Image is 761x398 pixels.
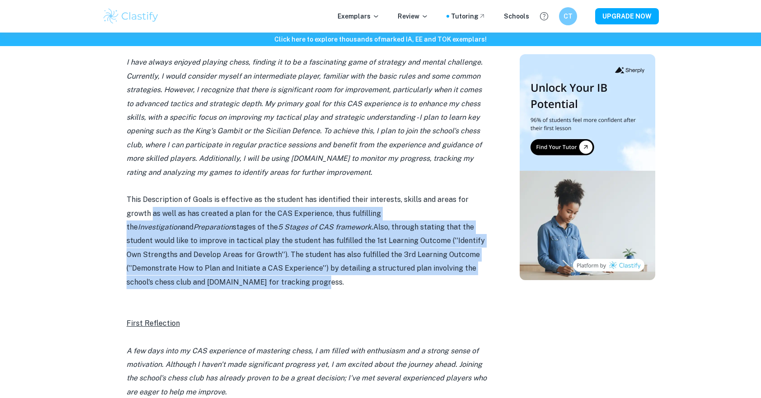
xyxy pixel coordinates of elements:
img: Thumbnail [520,54,655,280]
a: Tutoring [451,11,486,21]
i: 5 Stages of CAS framework. [278,223,373,231]
a: Schools [504,11,529,21]
button: UPGRADE NOW [595,8,659,24]
h6: CT [563,11,573,21]
p: Review [398,11,428,21]
button: Help and Feedback [536,9,552,24]
p: This Description of Goals is effective as the student has identified their interests, skills and ... [127,193,488,289]
i: I have always enjoyed playing chess, finding it to be a fascinating game of strategy and mental c... [127,58,483,176]
img: Clastify logo [102,7,160,25]
h6: Click here to explore thousands of marked IA, EE and TOK exemplars ! [2,34,759,44]
button: CT [559,7,577,25]
i: A few days into my CAS experience of mastering chess, I am filled with enthusiasm and a strong se... [127,346,487,396]
i: Preparation [193,223,233,231]
u: First Reflection [127,319,180,328]
i: Investigation [138,223,181,231]
p: Exemplars [338,11,380,21]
